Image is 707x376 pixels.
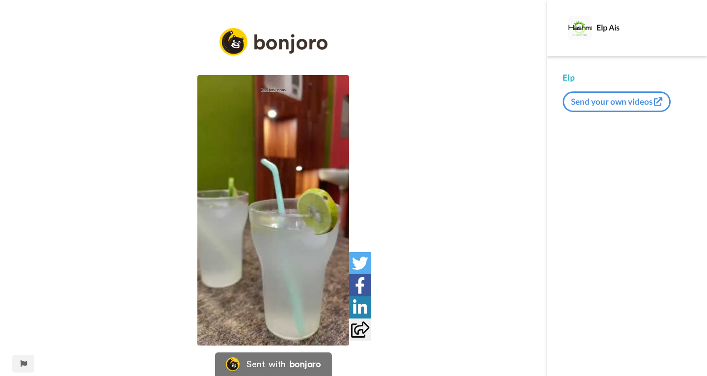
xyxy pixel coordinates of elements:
[246,360,286,369] div: Sent with
[219,28,327,56] img: logo_full.png
[563,91,671,112] button: Send your own videos
[215,352,332,376] a: Bonjoro LogoSent withbonjoro
[597,23,691,32] div: Elp Ais
[563,72,691,84] div: Elp
[226,357,240,371] img: Bonjoro Logo
[290,360,321,369] div: bonjoro
[568,16,592,40] img: Profile Image
[197,75,349,346] img: 4ff69512-dbc3-4d9f-b25c-37b1c333a9e6_thumbnail_source_1709883012.jpg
